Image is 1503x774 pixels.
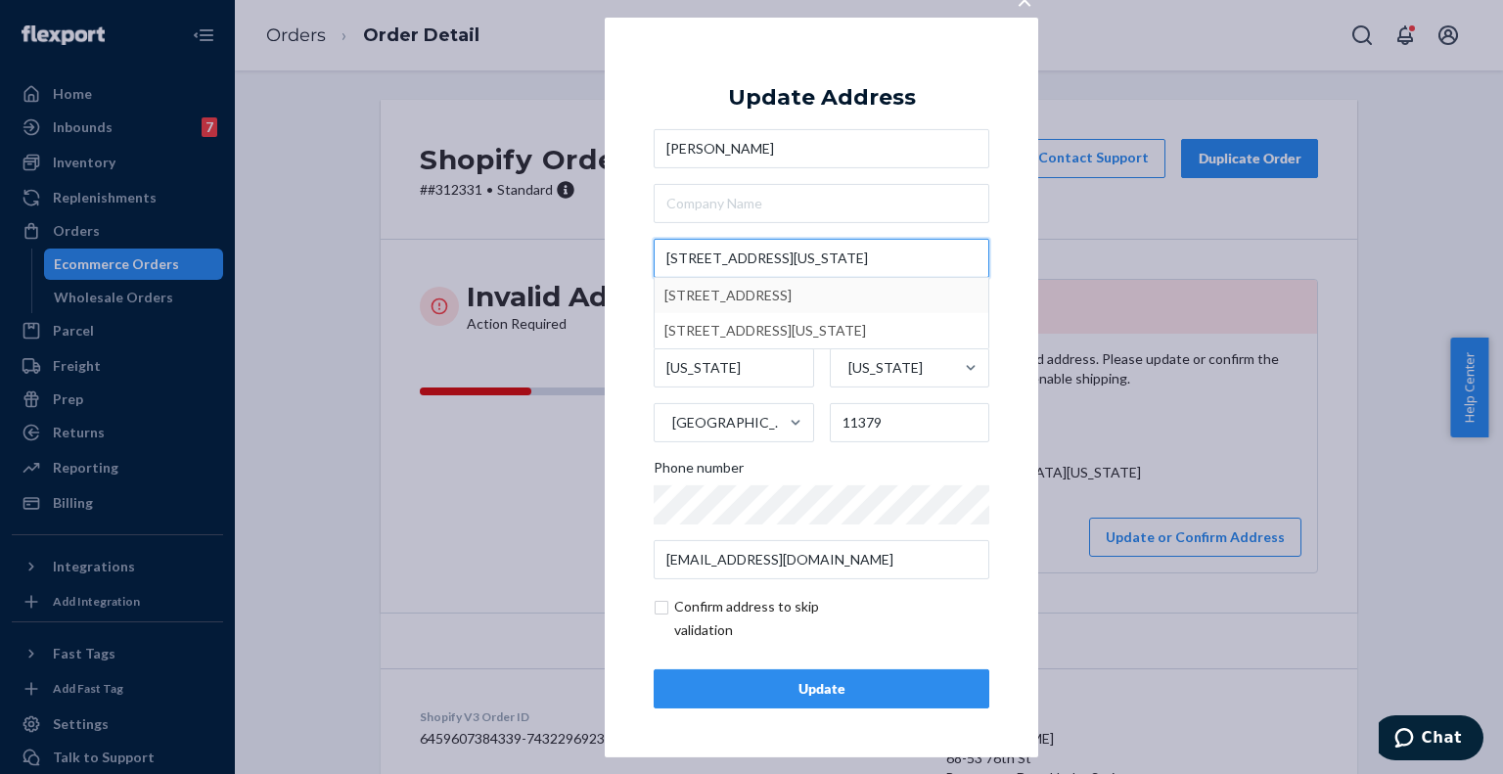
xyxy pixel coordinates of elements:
div: [STREET_ADDRESS][US_STATE] [664,313,979,348]
input: Email (Only Required for International) [654,540,989,579]
span: Phone number [654,458,744,485]
input: City [654,348,814,387]
div: [STREET_ADDRESS] [664,278,979,313]
div: Update [670,679,973,699]
button: Update [654,669,989,708]
input: ZIP Code [830,403,990,442]
input: [GEOGRAPHIC_DATA] [670,403,672,442]
input: First & Last Name [654,129,989,168]
input: Company Name [654,184,989,223]
div: Update Address [728,85,916,109]
iframe: Opens a widget where you can chat to one of our agents [1379,715,1483,764]
div: [GEOGRAPHIC_DATA] [672,413,788,433]
input: [US_STATE] [846,348,848,387]
input: [STREET_ADDRESS][STREET_ADDRESS][US_STATE] [654,239,989,278]
div: [US_STATE] [848,358,923,378]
